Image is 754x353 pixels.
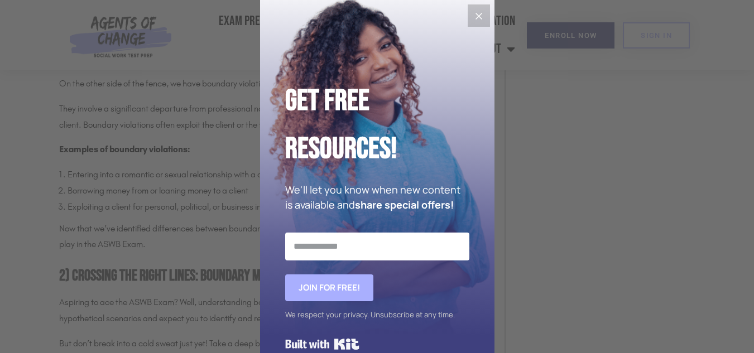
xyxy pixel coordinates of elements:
strong: share special offers! [355,198,454,211]
h2: Get Free Resources! [285,77,469,173]
button: Close [468,4,490,27]
input: Email Address [285,233,469,260]
div: We respect your privacy. Unsubscribe at any time. [285,307,469,323]
p: We'll let you know when new content is available and [285,182,469,212]
button: Join for FREE! [285,274,373,301]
